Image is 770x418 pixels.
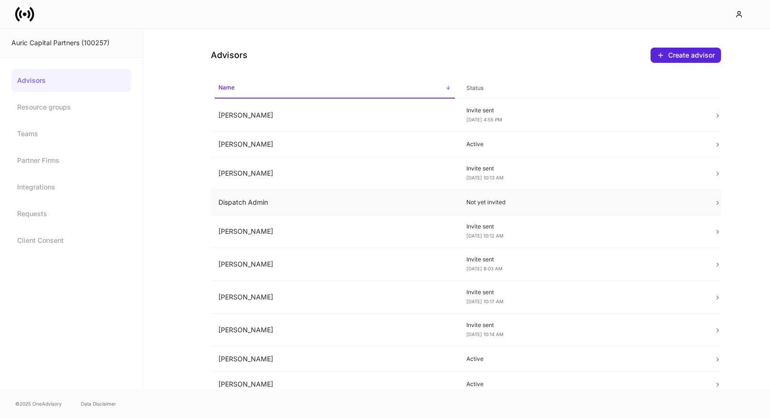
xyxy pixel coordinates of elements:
[211,215,459,248] td: [PERSON_NAME]
[466,233,503,239] span: [DATE] 10:12 AM
[211,347,459,372] td: [PERSON_NAME]
[211,99,459,132] td: [PERSON_NAME]
[11,176,131,199] a: Integrations
[15,400,62,408] span: © 2025 OneAdvisory
[211,281,459,314] td: [PERSON_NAME]
[211,190,459,215] td: Dispatch Admin
[218,83,235,92] h6: Name
[466,299,503,304] span: [DATE] 10:17 AM
[651,48,721,63] button: Create advisor
[211,314,459,347] td: [PERSON_NAME]
[466,266,503,271] span: [DATE] 8:03 AM
[463,79,703,98] span: Status
[466,165,699,172] p: Invite sent
[466,289,699,296] p: Invite sent
[211,248,459,281] td: [PERSON_NAME]
[211,157,459,190] td: [PERSON_NAME]
[466,107,699,114] p: Invite sent
[11,69,131,92] a: Advisors
[466,175,503,180] span: [DATE] 10:13 AM
[466,199,699,206] p: Not yet invited
[466,355,699,363] p: Active
[668,50,715,60] div: Create advisor
[11,122,131,145] a: Teams
[211,50,247,61] h4: Advisors
[466,83,484,92] h6: Status
[11,202,131,225] a: Requests
[11,96,131,119] a: Resource groups
[11,149,131,172] a: Partner Firms
[211,372,459,397] td: [PERSON_NAME]
[81,400,116,408] a: Data Disclaimer
[211,132,459,157] td: [PERSON_NAME]
[11,229,131,252] a: Client Consent
[11,38,131,48] div: Auric Capital Partners (100257)
[466,117,502,122] span: [DATE] 4:55 PM
[466,256,699,263] p: Invite sent
[466,380,699,388] p: Active
[466,223,699,230] p: Invite sent
[215,78,455,99] span: Name
[466,140,699,148] p: Active
[466,321,699,329] p: Invite sent
[466,331,503,337] span: [DATE] 10:14 AM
